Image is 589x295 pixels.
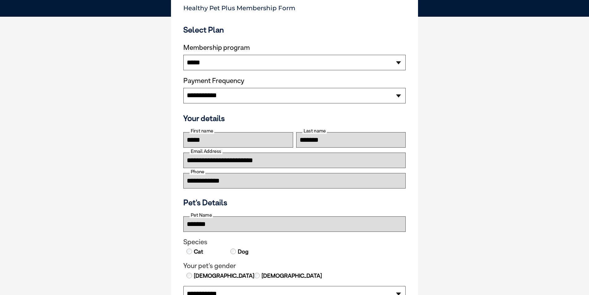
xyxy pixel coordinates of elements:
[190,128,214,134] label: First name
[183,114,406,123] h3: Your details
[190,149,222,154] label: Email Address
[183,44,406,52] label: Membership program
[181,198,408,207] h3: Pet's Details
[183,262,406,270] legend: Your pet's gender
[302,128,327,134] label: Last name
[183,238,406,246] legend: Species
[183,25,406,34] h3: Select Plan
[190,169,205,175] label: Phone
[183,2,406,12] p: Healthy Pet Plus Membership Form
[183,77,244,85] label: Payment Frequency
